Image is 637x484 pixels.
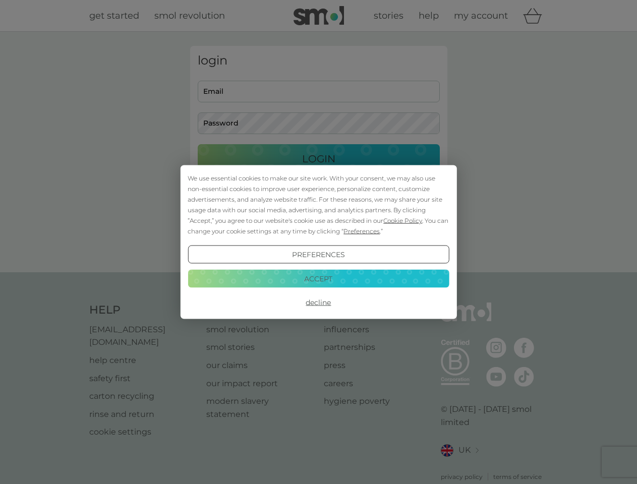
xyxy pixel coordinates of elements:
[188,293,449,312] button: Decline
[343,227,380,235] span: Preferences
[383,217,422,224] span: Cookie Policy
[188,246,449,264] button: Preferences
[180,165,456,319] div: Cookie Consent Prompt
[188,173,449,236] div: We use essential cookies to make our site work. With your consent, we may also use non-essential ...
[188,269,449,287] button: Accept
